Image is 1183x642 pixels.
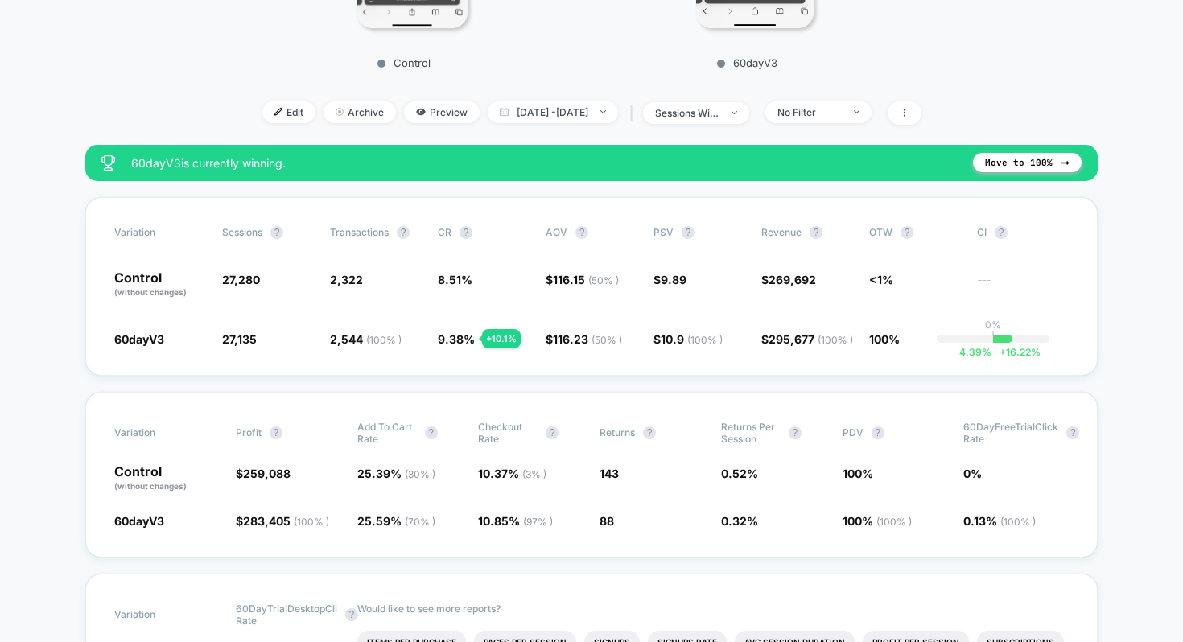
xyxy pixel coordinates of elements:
span: Archive [324,101,396,123]
img: calendar [500,108,509,116]
span: 27,135 [222,332,257,346]
span: 4.39 % [959,346,991,358]
span: PDV [843,426,864,438]
span: 27,280 [222,273,260,286]
span: ( 70 % ) [405,516,435,528]
span: Edit [262,101,315,123]
button: ? [643,426,656,439]
span: 2,544 [330,332,402,346]
span: ( 100 % ) [1000,516,1036,528]
p: Would like to see more reports? [357,603,1070,615]
button: ? [270,226,283,239]
span: --- [977,275,1069,298]
span: 10.85 % [478,514,553,528]
span: 0 % [963,467,982,480]
span: 60dayV3 is currently winning. [131,156,957,170]
img: success_star [101,155,115,171]
button: ? [1066,426,1079,439]
span: 25.59 % [357,514,435,528]
button: ? [575,226,588,239]
span: $ [546,332,622,346]
img: end [336,108,344,116]
span: 0.32 % [721,514,758,528]
span: 2,322 [330,273,363,286]
span: ( 97 % ) [523,516,553,528]
button: ? [460,226,472,239]
span: 116.23 [553,332,622,346]
span: 100% [869,332,900,346]
span: $ [761,332,853,346]
img: edit [274,108,282,116]
span: Returns Per Session [721,421,781,445]
span: | [626,101,643,125]
button: ? [270,426,282,439]
span: [DATE] - [DATE] [488,101,618,123]
span: 8.51 % [438,273,472,286]
span: 0.52 % [721,467,758,480]
span: Sessions [222,226,262,238]
span: 116.15 [553,273,619,286]
span: Add To Cart Rate [357,421,417,445]
span: 25.39 % [357,467,435,480]
span: ( 100 % ) [818,334,853,346]
p: 0% [985,319,1001,331]
span: Returns [600,426,635,438]
span: 10.9 [661,332,723,346]
button: ? [397,226,410,239]
span: <1% [869,273,893,286]
span: 143 [600,467,619,480]
span: 283,405 [243,514,329,528]
img: end [600,110,606,113]
span: 9.38 % [438,332,475,346]
div: + 10.1 % [482,329,521,348]
button: ? [901,226,913,239]
span: 88 [600,514,614,528]
p: Control [114,271,206,298]
button: ? [345,608,358,621]
span: PSV [653,226,674,238]
span: $ [653,273,686,286]
button: ? [425,426,438,439]
span: $ [236,467,291,480]
button: ? [682,226,695,239]
button: Move to 100% [973,153,1082,172]
span: $ [761,273,816,286]
span: ( 3 % ) [522,468,546,480]
div: sessions with impression [655,107,719,119]
span: CR [438,226,451,238]
p: 60dayV3 [606,56,888,69]
span: 10.37 % [478,467,546,480]
span: 60DayTrialDesktopCli rate [236,603,337,627]
span: 269,692 [769,273,816,286]
button: ? [789,426,802,439]
span: 16.22 % [991,346,1041,358]
span: Preview [404,101,480,123]
span: 100 % [843,467,873,480]
p: Control [263,56,545,69]
span: 295,677 [769,332,853,346]
img: end [854,110,859,113]
span: 60DayFreeTrialClick rate [963,421,1058,445]
span: ( 30 % ) [405,468,435,480]
button: ? [810,226,822,239]
span: (without changes) [114,481,187,491]
span: 100 % [843,514,912,528]
span: Variation [114,226,203,239]
div: No Filter [777,106,842,118]
span: AOV [546,226,567,238]
span: 60dayV3 [114,514,164,528]
span: ( 100 % ) [876,516,912,528]
span: Transactions [330,226,389,238]
span: $ [236,514,329,528]
button: ? [995,226,1008,239]
span: ( 50 % ) [591,334,622,346]
button: ? [546,426,559,439]
span: + [1000,346,1006,358]
p: | [991,331,995,343]
span: 0.13 % [963,514,1036,528]
span: $ [653,332,723,346]
span: 9.89 [661,273,686,286]
span: ( 100 % ) [294,516,329,528]
span: 60dayV3 [114,332,164,346]
span: Revenue [761,226,802,238]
